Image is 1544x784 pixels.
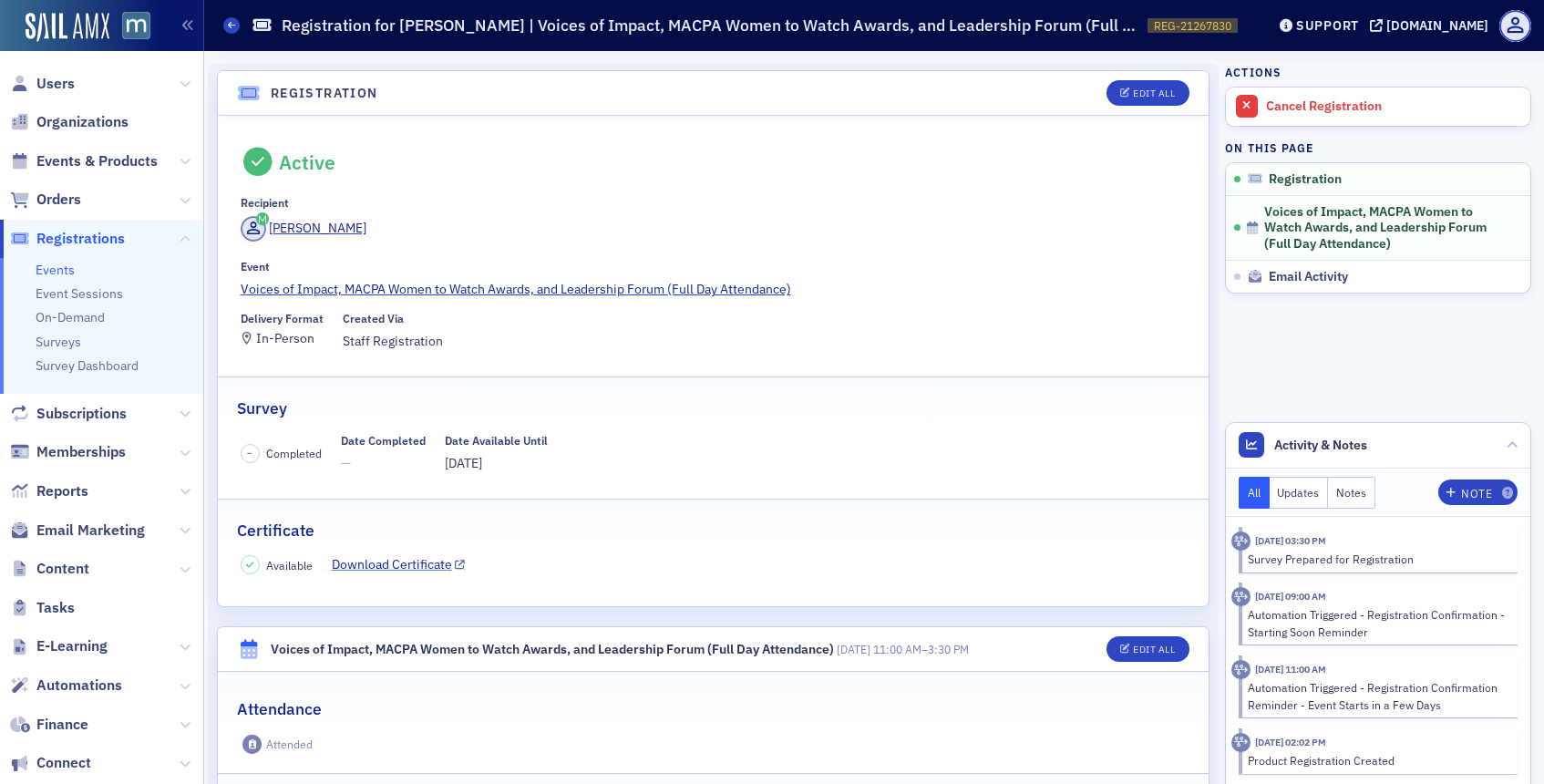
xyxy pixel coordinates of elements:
a: Reports [10,481,88,501]
time: 9/15/2025 11:00 AM [1255,663,1326,676]
span: Email Marketing [36,521,145,541]
h2: Survey [237,397,287,420]
h4: On this page [1225,139,1531,156]
span: Connect [36,753,91,773]
a: Survey Dashboard [36,357,139,374]
div: Survey Prepared for Registration [1248,551,1506,567]
div: Edit All [1133,88,1175,98]
span: Staff Registration [343,332,443,351]
time: 9/17/2025 03:30 PM [1255,534,1326,547]
a: Voices of Impact, MACPA Women to Watch Awards, and Leadership Forum (Full Day Attendance) [241,280,1187,299]
div: [DOMAIN_NAME] [1386,17,1488,34]
time: 11:00 AM [873,642,921,656]
a: Email Marketing [10,521,145,541]
div: Date Available Until [445,434,548,448]
span: Orders [36,190,81,210]
div: Activity [1231,531,1251,551]
div: Activity [1231,587,1251,606]
span: – [837,642,969,656]
img: SailAMX [26,13,109,42]
h2: Certificate [237,519,314,542]
span: Subscriptions [36,404,127,424]
button: Notes [1328,477,1375,509]
div: Date Completed [341,434,426,448]
a: Subscriptions [10,404,127,424]
div: Activity [1231,733,1251,752]
span: Registration [1269,171,1342,188]
span: Memberships [36,442,126,462]
div: In-Person [256,334,314,344]
a: E-Learning [10,636,108,656]
a: Connect [10,753,91,773]
span: Email Activity [1269,269,1348,285]
h1: Registration for [PERSON_NAME] | Voices of Impact, MACPA Women to Watch Awards, and Leadership Fo... [282,15,1138,36]
button: All [1239,477,1270,509]
span: E-Learning [36,636,108,656]
div: Support [1296,17,1359,34]
h4: Registration [271,84,378,103]
a: Events & Products [10,151,158,171]
a: Registrations [10,229,125,249]
span: Content [36,559,89,579]
div: Cancel Registration [1266,98,1521,115]
span: — [341,454,426,473]
a: Content [10,559,89,579]
a: Memberships [10,442,126,462]
a: Organizations [10,112,129,132]
a: Finance [10,715,88,735]
span: Voices of Impact, MACPA Women to Watch Awards, and Leadership Forum (Full Day Attendance) [1264,204,1507,253]
a: Event Sessions [36,285,123,302]
div: Created Via [343,312,404,325]
div: Activity [1231,660,1251,679]
span: Completed [266,445,322,461]
span: Organizations [36,112,129,132]
div: [PERSON_NAME] [269,219,366,238]
button: [DOMAIN_NAME] [1370,19,1495,32]
a: Events [36,262,75,278]
span: Activity & Notes [1274,436,1367,455]
span: Registrations [36,229,125,249]
a: Cancel Registration [1226,88,1530,126]
div: Delivery Format [241,312,324,325]
span: REG-21267830 [1154,18,1231,34]
span: – [247,447,252,459]
div: Note [1461,489,1492,499]
a: On-Demand [36,309,105,325]
button: Note [1438,480,1518,505]
div: Automation Triggered - Registration Confirmation Reminder - Event Starts in a Few Days [1248,679,1506,713]
span: Profile [1499,10,1531,42]
a: Surveys [36,334,81,350]
a: View Homepage [109,12,150,43]
a: Users [10,74,75,94]
span: Events & Products [36,151,158,171]
span: [DATE] [837,642,870,656]
span: Finance [36,715,88,735]
button: Edit All [1107,636,1189,662]
div: Active [279,150,335,174]
h4: Actions [1225,64,1282,80]
time: 9/17/2025 09:00 AM [1255,590,1326,603]
span: Available [266,557,313,573]
h2: Attendance [237,697,322,721]
span: Tasks [36,598,75,618]
a: Automations [10,676,122,696]
div: Recipient [241,196,289,210]
span: Reports [36,481,88,501]
div: Edit All [1133,645,1175,655]
button: Updates [1270,477,1329,509]
img: SailAMX [122,12,150,40]
div: Voices of Impact, MACPA Women to Watch Awards, and Leadership Forum (Full Day Attendance) [271,640,834,659]
div: Attended [266,738,313,751]
span: Automations [36,676,122,696]
time: 8/13/2025 02:02 PM [1255,736,1326,748]
span: Users [36,74,75,94]
a: Download Certificate [332,555,466,574]
button: Edit All [1107,80,1189,106]
div: Automation Triggered - Registration Confirmation - Starting Soon Reminder [1248,606,1506,640]
div: Product Registration Created [1248,752,1506,769]
time: 3:30 PM [928,642,969,656]
a: Tasks [10,598,75,618]
div: Event [241,260,270,273]
a: [PERSON_NAME] [241,216,367,242]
